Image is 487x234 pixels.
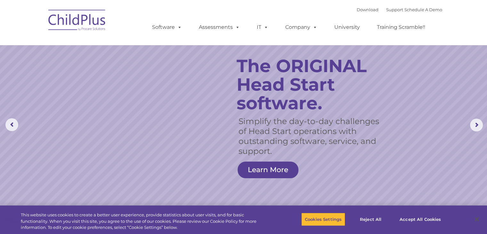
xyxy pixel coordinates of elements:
a: Schedule A Demo [404,7,442,12]
button: Reject All [351,213,391,226]
a: Software [146,21,188,34]
button: Accept All Cookies [396,213,444,226]
div: This website uses cookies to create a better user experience, provide statistics about user visit... [21,212,268,231]
a: University [328,21,366,34]
img: ChildPlus by Procare Solutions [45,5,109,37]
a: Assessments [192,21,246,34]
a: Company [279,21,324,34]
a: Support [386,7,403,12]
a: Learn More [238,162,298,178]
rs-layer: Simplify the day-to-day challenges of Head Start operations with outstanding software, service, a... [239,116,381,156]
a: IT [250,21,275,34]
span: Last name [89,42,109,47]
font: | [357,7,442,12]
span: Phone number [89,69,116,73]
a: Download [357,7,378,12]
a: Training Scramble!! [370,21,432,34]
button: Cookies Settings [301,213,345,226]
button: Close [470,212,484,226]
rs-layer: The ORIGINAL Head Start software. [237,57,389,113]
